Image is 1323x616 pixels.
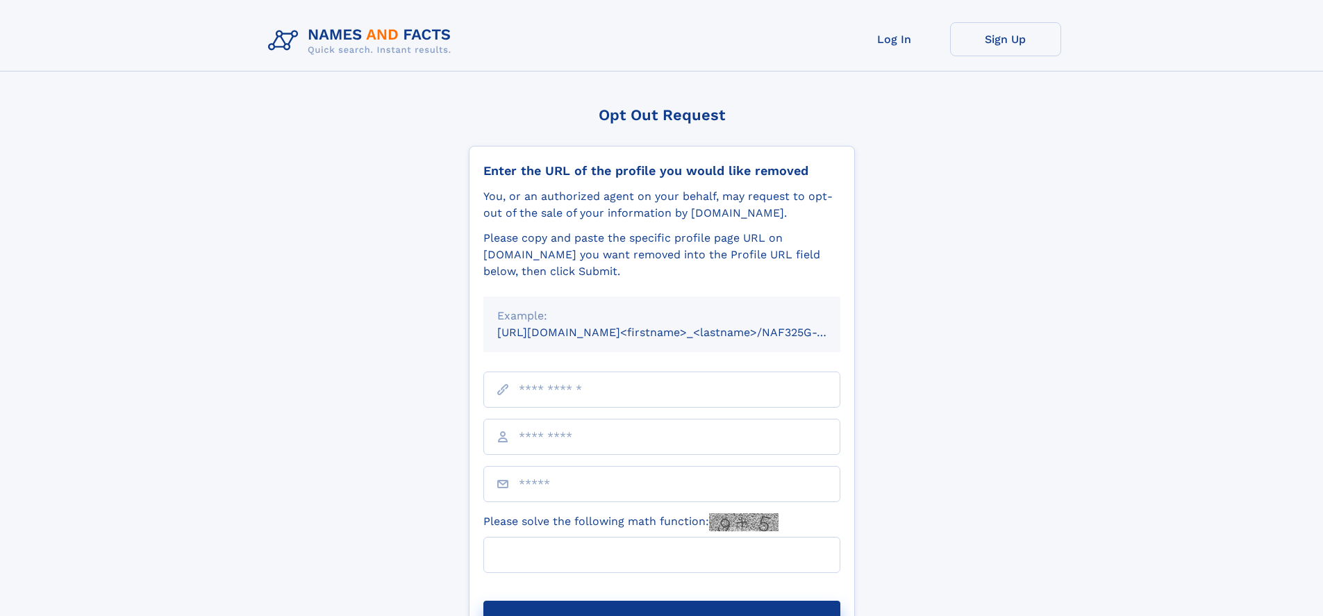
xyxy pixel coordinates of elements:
[497,326,867,339] small: [URL][DOMAIN_NAME]<firstname>_<lastname>/NAF325G-xxxxxxxx
[483,230,840,280] div: Please copy and paste the specific profile page URL on [DOMAIN_NAME] you want removed into the Pr...
[483,188,840,222] div: You, or an authorized agent on your behalf, may request to opt-out of the sale of your informatio...
[469,106,855,124] div: Opt Out Request
[483,513,779,531] label: Please solve the following math function:
[839,22,950,56] a: Log In
[263,22,463,60] img: Logo Names and Facts
[483,163,840,178] div: Enter the URL of the profile you would like removed
[497,308,826,324] div: Example:
[950,22,1061,56] a: Sign Up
